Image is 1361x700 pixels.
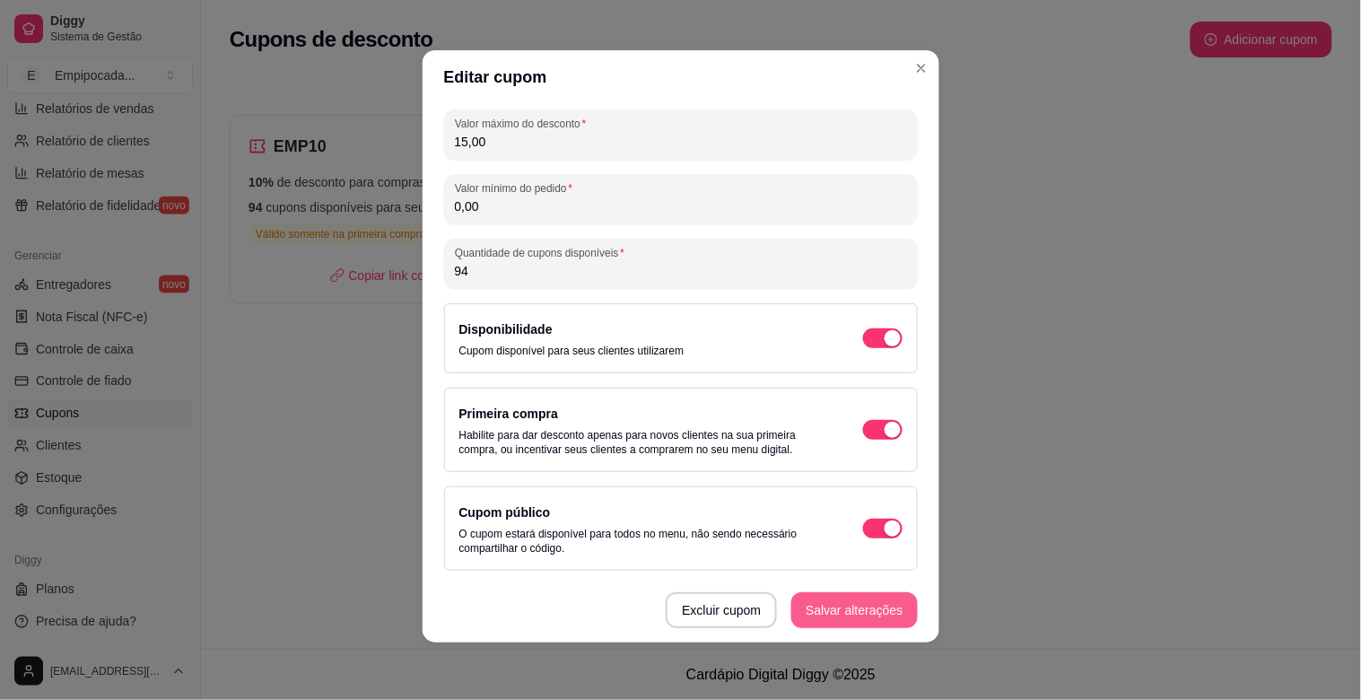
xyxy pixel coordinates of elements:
[455,133,907,151] input: Valor máximo do desconto
[455,116,592,131] label: Valor máximo do desconto
[907,54,936,83] button: Close
[459,344,685,358] p: Cupom disponível para seus clientes utilizarem
[459,527,827,556] p: O cupom estará disponível para todos no menu, não sendo necessário compartilhar o código.
[459,428,827,457] p: Habilite para dar desconto apenas para novos clientes na sua primeira compra, ou incentivar seus ...
[455,262,907,280] input: Quantidade de cupons disponíveis
[666,592,777,628] button: Excluir cupom
[459,322,553,337] label: Disponibilidade
[791,592,917,628] button: Salvar alterações
[423,50,939,104] header: Editar cupom
[455,197,907,215] input: Valor mínimo do pedido
[459,407,559,421] label: Primeira compra
[459,505,551,520] label: Cupom público
[455,180,579,196] label: Valor mínimo do pedido
[455,245,631,260] label: Quantidade de cupons disponíveis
